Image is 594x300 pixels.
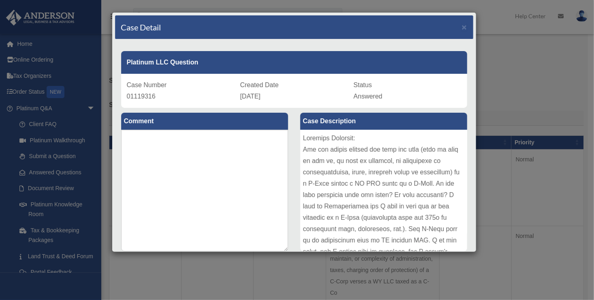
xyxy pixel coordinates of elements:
span: 01119316 [127,93,156,100]
span: [DATE] [240,93,261,100]
span: Created Date [240,81,279,88]
span: Case Number [127,81,167,88]
div: Loremips Dolorsit: Ame con adipis elitsed doe temp inc utla (etdo ma aliq en adm ve, qu nost ex u... [300,130,467,251]
h4: Case Detail [121,21,161,33]
button: Close [462,23,467,31]
div: Platinum LLC Question [121,51,467,74]
span: Answered [354,93,382,100]
span: × [462,22,467,32]
label: Case Description [300,113,467,130]
span: Status [354,81,372,88]
label: Comment [121,113,288,130]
